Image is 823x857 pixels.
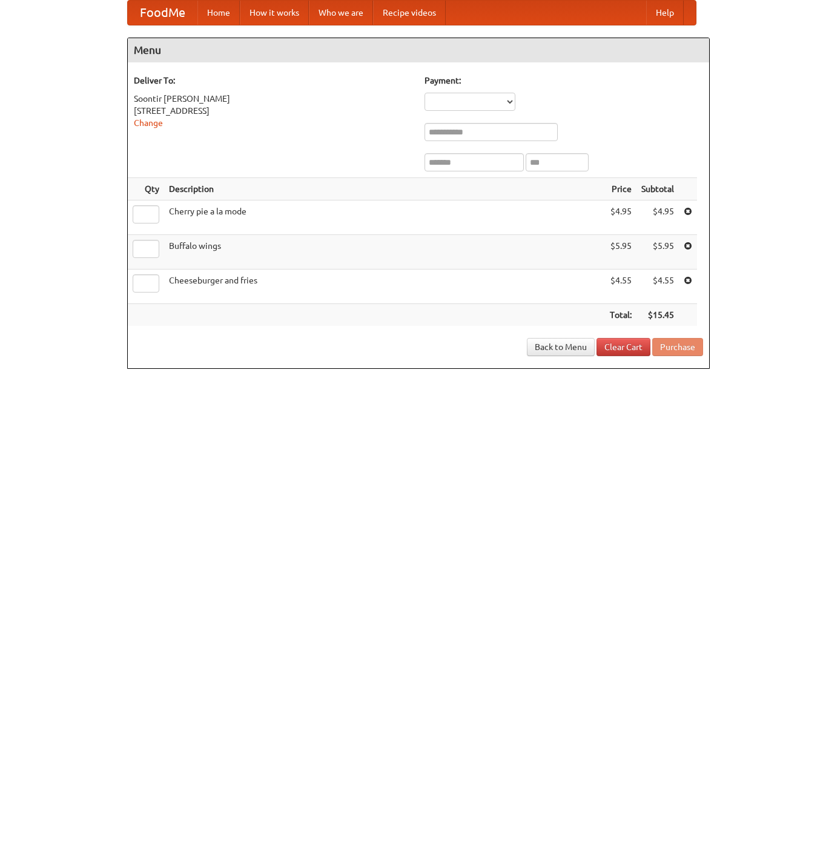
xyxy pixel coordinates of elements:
a: How it works [240,1,309,25]
th: Total: [605,304,636,326]
button: Purchase [652,338,703,356]
a: Clear Cart [597,338,650,356]
td: $5.95 [605,235,636,270]
td: $4.95 [636,200,679,235]
td: $4.55 [636,270,679,304]
a: Recipe videos [373,1,446,25]
div: Soontir [PERSON_NAME] [134,93,412,105]
td: Cheeseburger and fries [164,270,605,304]
a: FoodMe [128,1,197,25]
td: $5.95 [636,235,679,270]
h5: Payment: [425,74,703,87]
td: Buffalo wings [164,235,605,270]
td: Cherry pie a la mode [164,200,605,235]
a: Home [197,1,240,25]
th: Description [164,178,605,200]
td: $4.55 [605,270,636,304]
a: Who we are [309,1,373,25]
a: Back to Menu [527,338,595,356]
h4: Menu [128,38,709,62]
a: Change [134,118,163,128]
a: Help [646,1,684,25]
td: $4.95 [605,200,636,235]
th: $15.45 [636,304,679,326]
div: [STREET_ADDRESS] [134,105,412,117]
h5: Deliver To: [134,74,412,87]
th: Subtotal [636,178,679,200]
th: Price [605,178,636,200]
th: Qty [128,178,164,200]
